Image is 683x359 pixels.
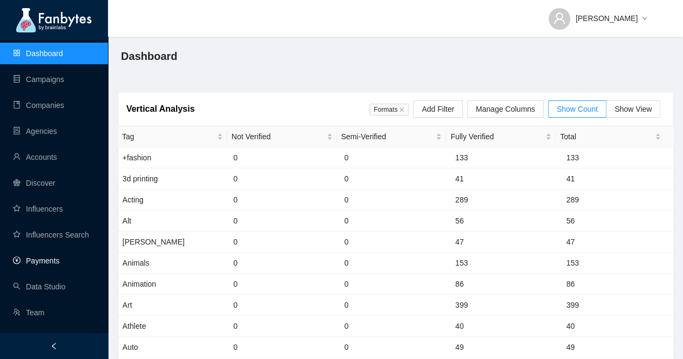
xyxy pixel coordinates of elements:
a: searchData Studio [13,282,65,291]
td: 47 [562,232,673,253]
span: down [642,16,647,22]
td: 289 [562,189,673,211]
a: databaseCampaigns [13,75,64,84]
td: Animals [118,253,229,274]
span: Fully Verified [450,131,543,143]
td: Art [118,295,229,316]
span: Tag [122,131,215,143]
span: Not Verified [232,131,324,143]
td: 0 [229,295,340,316]
td: 56 [451,211,562,232]
td: 399 [562,295,673,316]
td: 49 [562,337,673,358]
a: starInfluencers Search [13,231,89,239]
th: Semi-Verified [337,126,447,147]
article: Vertical Analysis [126,102,195,116]
td: Acting [118,189,229,211]
td: 0 [229,274,340,295]
td: 40 [451,316,562,337]
a: usergroup-addTeam [13,308,44,317]
span: Formats [369,104,409,116]
th: Fully Verified [446,126,556,147]
span: Semi-Verified [341,131,434,143]
td: 399 [451,295,562,316]
th: Not Verified [227,126,337,147]
button: [PERSON_NAME]down [540,5,656,23]
td: 0 [340,232,451,253]
td: 153 [451,253,562,274]
span: [PERSON_NAME] [576,12,638,24]
td: 133 [451,147,562,168]
a: pay-circlePayments [13,256,59,265]
td: 3d printing [118,168,229,189]
td: 133 [562,147,673,168]
td: 40 [562,316,673,337]
th: Tag [118,126,227,147]
td: 0 [340,274,451,295]
span: Total [560,131,653,143]
span: user [553,12,566,25]
th: Total [556,126,665,147]
td: Animation [118,274,229,295]
td: 0 [229,147,340,168]
td: Auto [118,337,229,358]
td: 49 [451,337,562,358]
a: starInfluencers [13,205,63,213]
td: 0 [229,189,340,211]
td: 0 [229,316,340,337]
td: 289 [451,189,562,211]
span: left [50,342,58,350]
td: 86 [451,274,562,295]
a: bookCompanies [13,101,64,110]
td: [PERSON_NAME] [118,232,229,253]
td: 153 [562,253,673,274]
td: 0 [340,337,451,358]
button: Manage Columns [467,100,544,118]
td: 0 [340,295,451,316]
td: Athlete [118,316,229,337]
span: Show View [614,105,652,113]
td: 0 [340,147,451,168]
a: userAccounts [13,153,57,161]
td: 0 [229,168,340,189]
td: 0 [229,253,340,274]
td: Alt [118,211,229,232]
a: containerAgencies [13,127,57,136]
td: 0 [340,211,451,232]
td: +fashion [118,147,229,168]
a: appstoreDashboard [13,49,63,58]
span: Show Count [557,105,598,113]
button: Add Filter [413,100,463,118]
a: radar-chartDiscover [13,179,55,187]
td: 0 [340,253,451,274]
span: Dashboard [121,48,177,65]
span: Manage Columns [476,103,535,115]
td: 47 [451,232,562,253]
td: 86 [562,274,673,295]
td: 0 [229,337,340,358]
td: 0 [340,168,451,189]
td: 0 [229,232,340,253]
span: Add Filter [422,103,454,115]
td: 0 [340,316,451,337]
td: 41 [562,168,673,189]
td: 41 [451,168,562,189]
span: close [399,107,404,112]
td: 0 [229,211,340,232]
td: 56 [562,211,673,232]
td: 0 [340,189,451,211]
